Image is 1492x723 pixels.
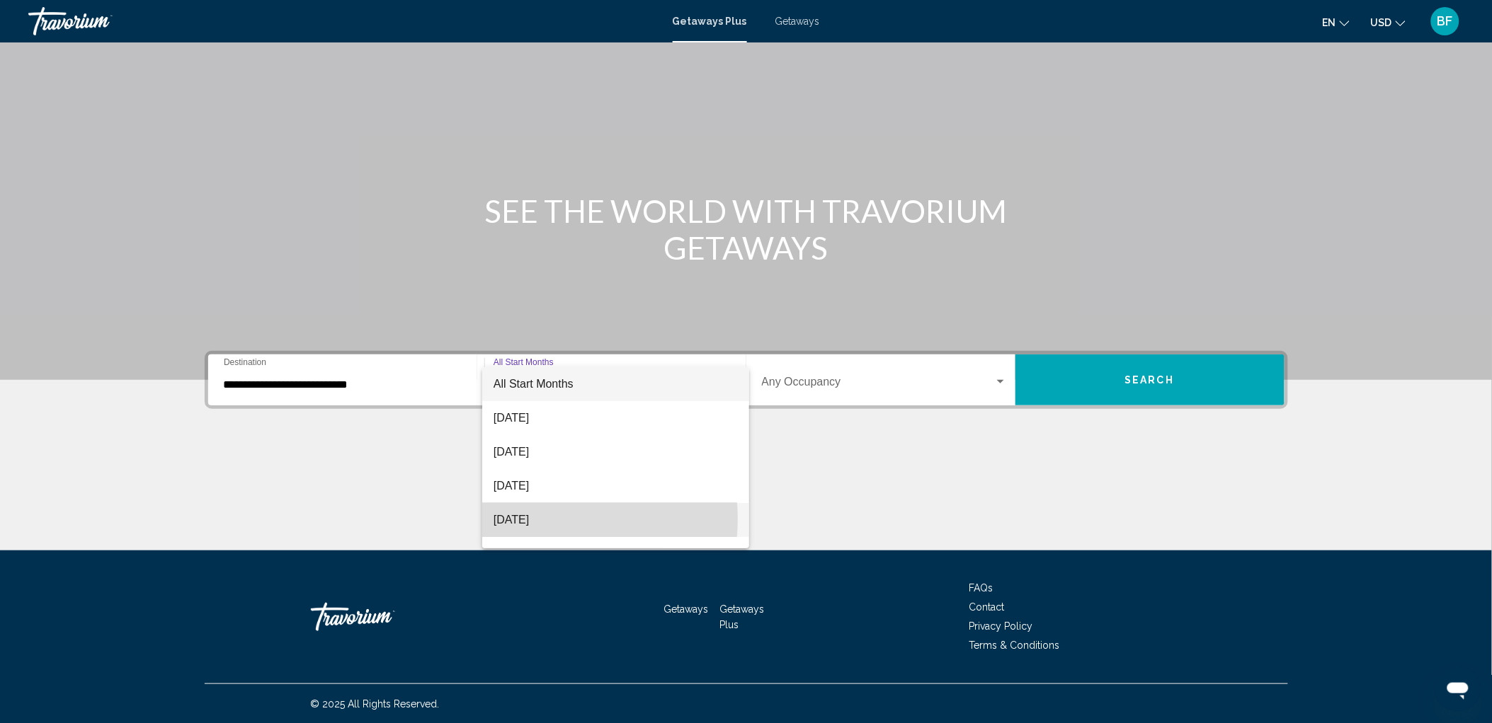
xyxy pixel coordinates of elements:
span: [DATE] [494,503,738,537]
span: [DATE] [494,435,738,469]
span: [DATE] [494,537,738,571]
span: [DATE] [494,401,738,435]
span: [DATE] [494,469,738,503]
iframe: Button to launch messaging window [1435,666,1481,712]
span: All Start Months [494,378,574,390]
